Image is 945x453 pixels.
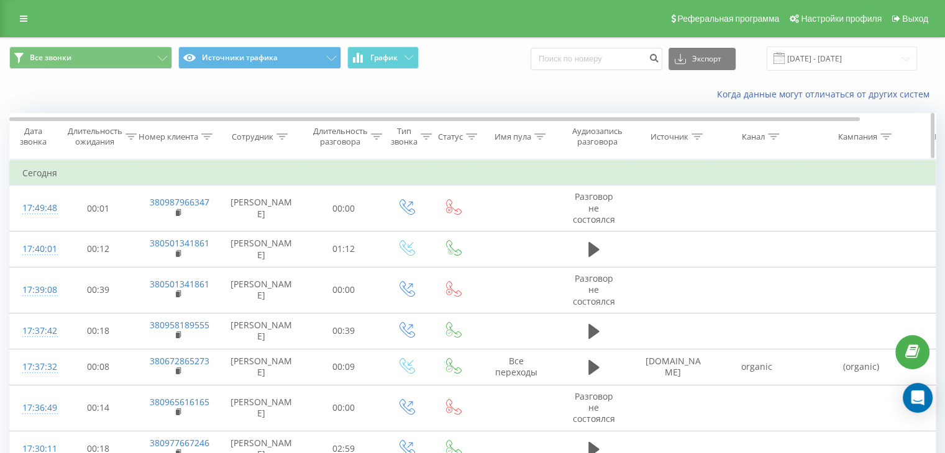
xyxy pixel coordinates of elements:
div: Длительность разговора [313,126,368,147]
a: 380501341861 [150,237,209,249]
div: 17:37:32 [22,355,47,379]
td: 00:00 [305,186,383,231]
div: Канал [742,132,765,142]
span: Все звонки [30,53,71,63]
div: Имя пула [495,132,531,142]
a: 380987966347 [150,196,209,208]
div: Источник [651,132,688,142]
div: Статус [438,132,463,142]
a: 380672865273 [150,355,209,367]
td: [PERSON_NAME] [218,313,305,349]
button: Все звонки [9,47,172,69]
input: Поиск по номеру [531,48,662,70]
td: 00:14 [60,385,137,431]
td: 00:39 [305,313,383,349]
td: [PERSON_NAME] [218,231,305,267]
div: Дата звонка [10,126,56,147]
a: Когда данные могут отличаться от других систем [717,88,936,100]
div: 17:36:49 [22,396,47,420]
span: Разговор не состоялся [573,272,615,307]
div: Тип звонка [391,126,418,147]
td: 01:12 [305,231,383,267]
td: organic [715,349,799,385]
td: [DOMAIN_NAME] [631,349,715,385]
td: [PERSON_NAME] [218,186,305,231]
td: Все переходы [476,349,557,385]
div: Номер клиента [139,132,198,142]
a: 380501341861 [150,278,209,290]
div: Open Intercom Messenger [903,383,933,413]
span: Реферальная программа [677,14,779,24]
div: Аудиозапись разговора [567,126,628,147]
div: 17:49:48 [22,196,47,220]
td: [PERSON_NAME] [218,349,305,385]
span: График [370,53,398,62]
div: Сотрудник [232,132,273,142]
div: 17:37:42 [22,319,47,343]
span: Выход [902,14,928,24]
td: 00:01 [60,186,137,231]
div: 17:39:08 [22,278,47,302]
td: 00:12 [60,231,137,267]
button: Экспорт [669,48,736,70]
button: Источники трафика [178,47,341,69]
td: 00:00 [305,385,383,431]
td: 00:08 [60,349,137,385]
a: 380958189555 [150,319,209,331]
div: 17:40:01 [22,237,47,261]
span: Разговор не состоялся [573,191,615,225]
td: 00:00 [305,267,383,313]
div: Длительность ожидания [68,126,122,147]
button: График [347,47,419,69]
div: Кампания [838,132,877,142]
span: Настройки профиля [801,14,882,24]
td: 00:18 [60,313,137,349]
td: [PERSON_NAME] [218,267,305,313]
td: 00:09 [305,349,383,385]
td: [PERSON_NAME] [218,385,305,431]
td: (organic) [799,349,923,385]
td: 00:39 [60,267,137,313]
span: Разговор не состоялся [573,390,615,424]
a: 380977667246 [150,437,209,449]
a: 380965616165 [150,396,209,408]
